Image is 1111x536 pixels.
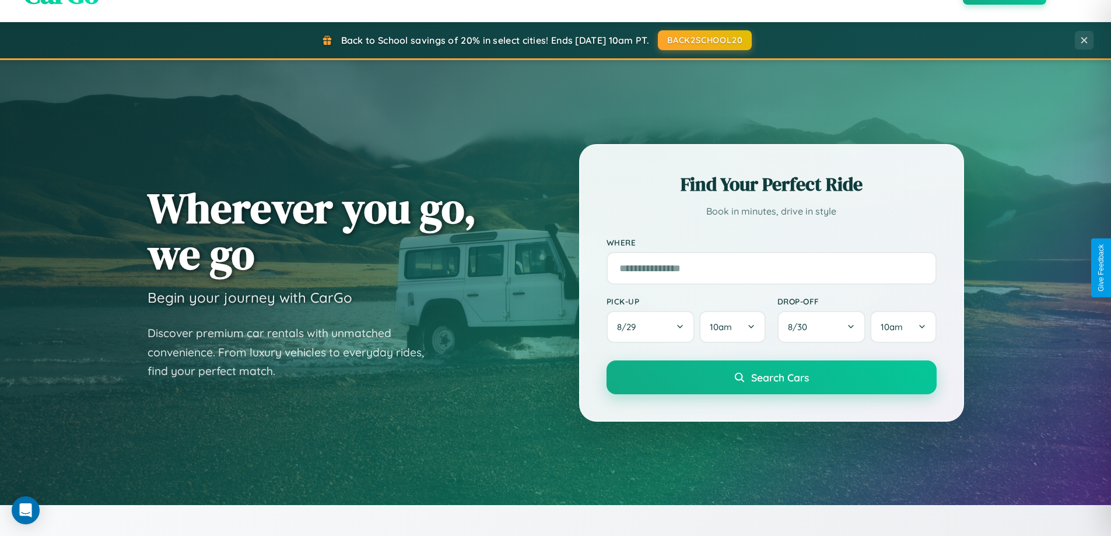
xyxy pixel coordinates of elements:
button: Search Cars [607,360,937,394]
button: 10am [870,311,936,343]
p: Discover premium car rentals with unmatched convenience. From luxury vehicles to everyday rides, ... [148,324,439,381]
h2: Find Your Perfect Ride [607,171,937,197]
div: Give Feedback [1097,244,1105,292]
button: BACK2SCHOOL20 [658,30,752,50]
span: 10am [710,321,732,332]
span: 8 / 29 [617,321,642,332]
h1: Wherever you go, we go [148,185,476,277]
span: 10am [881,321,903,332]
label: Where [607,237,937,247]
div: Open Intercom Messenger [12,496,40,524]
label: Drop-off [777,296,937,306]
button: 8/29 [607,311,695,343]
label: Pick-up [607,296,766,306]
span: Back to School savings of 20% in select cities! Ends [DATE] 10am PT. [341,34,649,46]
button: 8/30 [777,311,866,343]
span: 8 / 30 [788,321,813,332]
span: Search Cars [751,371,809,384]
p: Book in minutes, drive in style [607,203,937,220]
button: 10am [699,311,765,343]
h3: Begin your journey with CarGo [148,289,352,306]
